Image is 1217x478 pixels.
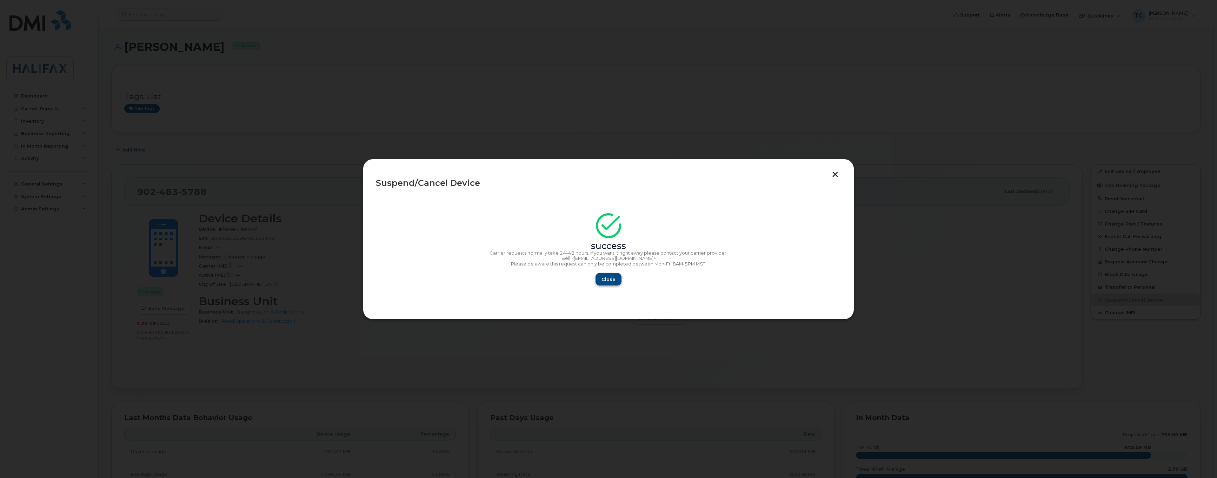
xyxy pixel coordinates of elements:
p: Carrier requests normally take 24–48 hours, if you want it right away please contact your carrier... [376,250,841,256]
div: success [376,243,841,249]
p: Please be aware this request can only be completed between Mon-Fri 8AM-5PM MST. [376,261,841,267]
span: Close [601,276,616,283]
iframe: Messenger Launcher [1186,447,1212,473]
div: Suspend/Cancel Device [376,179,841,187]
p: Bell <[EMAIL_ADDRESS][DOMAIN_NAME]> [376,256,841,261]
button: Close [596,273,621,285]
